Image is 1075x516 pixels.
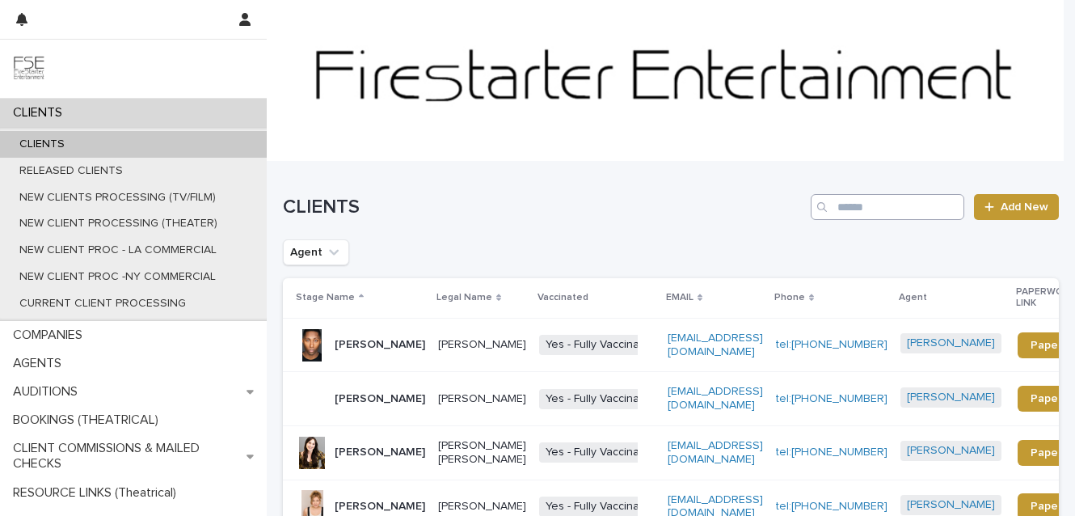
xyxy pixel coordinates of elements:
p: EMAIL [666,289,693,307]
p: NEW CLIENT PROCESSING (THEATER) [6,217,230,231]
img: 9JgRvJ3ETPGCJDhvPVA5 [13,53,45,85]
a: [PERSON_NAME] [907,498,995,512]
p: [PERSON_NAME] [335,392,425,406]
p: NEW CLIENT PROC - LA COMMERCIAL [6,243,230,257]
a: [PERSON_NAME] [907,336,995,350]
a: [EMAIL_ADDRESS][DOMAIN_NAME] [668,332,763,357]
a: tel:[PHONE_NUMBER] [776,393,887,404]
a: tel:[PHONE_NUMBER] [776,339,887,350]
input: Search [811,194,964,220]
p: [PERSON_NAME] [335,338,425,352]
span: Yes - Fully Vaccinated [539,389,663,409]
span: Add New [1001,201,1048,213]
p: [PERSON_NAME] [438,338,526,352]
h1: CLIENTS [283,196,804,219]
p: NEW CLIENT PROC -NY COMMERCIAL [6,270,229,284]
a: tel:[PHONE_NUMBER] [776,446,887,458]
p: NEW CLIENTS PROCESSING (TV/FILM) [6,191,229,205]
p: Legal Name [436,289,492,307]
p: CLIENTS [6,137,78,151]
p: RELEASED CLIENTS [6,164,136,178]
p: CLIENTS [6,105,75,121]
p: CLIENT COMMISSIONS & MAILED CHECKS [6,441,247,472]
button: Agent [283,239,349,265]
p: [PERSON_NAME] [335,500,425,514]
p: [PERSON_NAME] [PERSON_NAME] [438,439,526,467]
span: Yes - Fully Vaccinated [539,335,663,355]
p: COMPANIES [6,328,95,343]
p: Phone [774,289,805,307]
p: [PERSON_NAME] [438,500,526,514]
p: [PERSON_NAME] [335,446,425,459]
a: [PERSON_NAME] [907,391,995,404]
p: RESOURCE LINKS (Theatrical) [6,485,189,501]
a: [EMAIL_ADDRESS][DOMAIN_NAME] [668,440,763,465]
p: BOOKINGS (THEATRICAL) [6,412,171,428]
a: [EMAIL_ADDRESS][DOMAIN_NAME] [668,386,763,411]
a: tel:[PHONE_NUMBER] [776,501,887,512]
p: Agent [899,289,927,307]
p: Vaccinated [537,289,588,307]
a: Add New [974,194,1059,220]
p: Stage Name [296,289,355,307]
p: AGENTS [6,356,74,371]
p: CURRENT CLIENT PROCESSING [6,297,199,311]
p: AUDITIONS [6,384,91,400]
span: Yes - Fully Vaccinated [539,442,663,463]
a: [PERSON_NAME] [907,444,995,458]
p: [PERSON_NAME] [438,392,526,406]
